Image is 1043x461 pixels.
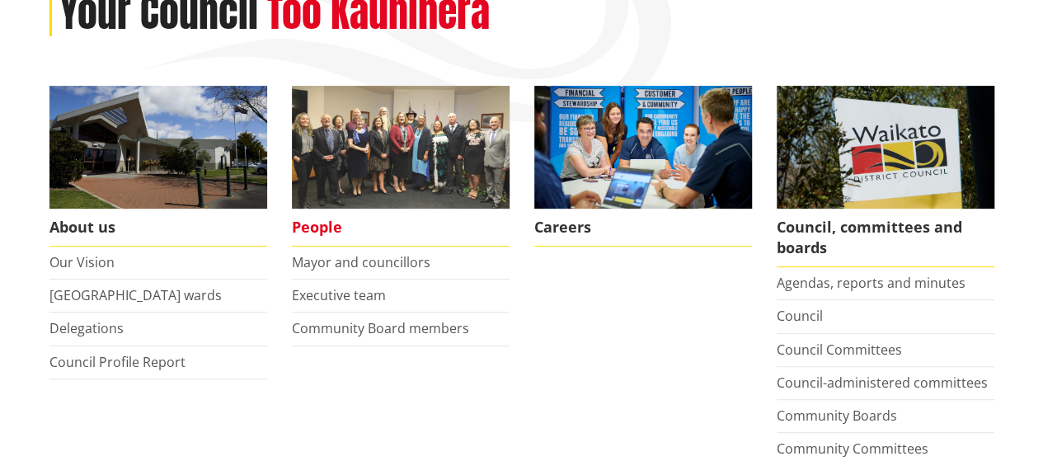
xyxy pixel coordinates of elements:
span: Careers [534,209,752,247]
a: Council Committees [777,341,902,359]
iframe: Messenger Launcher [967,392,1027,451]
img: WDC Building 0015 [49,86,267,209]
img: Waikato-District-Council-sign [777,86,994,209]
a: Careers [534,86,752,247]
a: WDC Building 0015 About us [49,86,267,247]
a: 2022 Council People [292,86,510,247]
a: Council Profile Report [49,353,186,371]
a: Waikato-District-Council-sign Council, committees and boards [777,86,994,267]
span: Council, committees and boards [777,209,994,267]
a: Community Board members [292,319,469,337]
span: About us [49,209,267,247]
a: [GEOGRAPHIC_DATA] wards [49,286,222,304]
img: Office staff in meeting - Career page [534,86,752,209]
img: 2022 Council [292,86,510,209]
a: Executive team [292,286,386,304]
span: People [292,209,510,247]
a: Community Committees [777,440,928,458]
a: Mayor and councillors [292,253,430,271]
a: Delegations [49,319,124,337]
a: Agendas, reports and minutes [777,274,965,292]
a: Council-administered committees [777,374,988,392]
a: Our Vision [49,253,115,271]
a: Community Boards [777,407,897,425]
a: Council [777,307,823,325]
